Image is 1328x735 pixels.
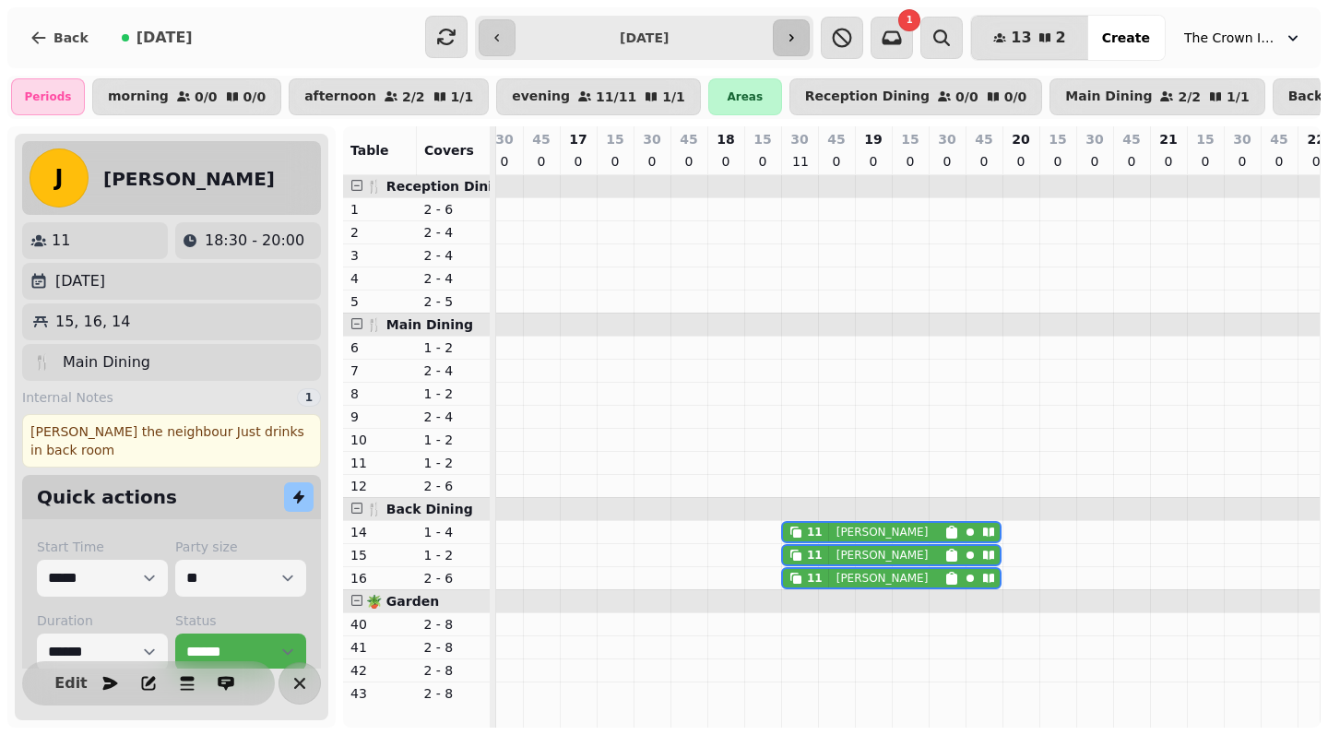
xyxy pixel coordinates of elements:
p: 45 [680,130,697,148]
p: 20 [1012,130,1029,148]
p: 1 - 2 [424,385,483,403]
p: 2 - 8 [424,684,483,703]
p: evening [512,89,570,104]
p: 🍴 [33,351,52,373]
p: 0 [608,152,622,171]
button: Back [15,16,103,60]
p: 0 [866,152,881,171]
p: 2 - 6 [424,477,483,495]
p: 7 [350,362,409,380]
button: evening11/111/1 [496,78,701,115]
p: 42 [350,661,409,680]
h2: [PERSON_NAME] [103,166,275,192]
span: Back [53,31,89,44]
p: 45 [1270,130,1287,148]
p: 0 [829,152,844,171]
div: [PERSON_NAME] the neighbour Just drinks in back room [22,414,321,468]
button: Reception Dining0/00/0 [789,78,1042,115]
p: 2 / 2 [1178,90,1201,103]
p: 11 [52,230,70,252]
div: 11 [807,525,823,539]
p: 30 [1085,130,1103,148]
p: 4 [350,269,409,288]
p: 9 [350,408,409,426]
p: 18 [717,130,734,148]
div: 1 [297,388,321,407]
p: 11 [350,454,409,472]
p: 3 [350,246,409,265]
p: 0 [1198,152,1213,171]
label: Party size [175,538,306,556]
button: [DATE] [107,16,207,60]
p: 22 [1308,130,1325,148]
p: 0 / 0 [1004,90,1027,103]
p: 1 / 1 [1227,90,1250,103]
p: 0 [1272,152,1286,171]
p: 1 - 2 [424,454,483,472]
p: 2 - 4 [424,246,483,265]
p: 15, 16, 14 [55,311,130,333]
p: 2 - 4 [424,223,483,242]
p: 30 [495,130,513,148]
p: Reception Dining [805,89,930,104]
span: 🍴 Reception Dining [366,179,511,194]
p: 1 - 2 [424,431,483,449]
p: 30 [790,130,808,148]
p: 2 - 6 [424,569,483,587]
div: Areas [708,78,782,115]
p: 0 [940,152,954,171]
p: 5 [350,292,409,311]
p: Main Dining [63,351,150,373]
label: Start Time [37,538,168,556]
p: 0 [682,152,696,171]
p: 41 [350,638,409,657]
span: Edit [60,676,82,691]
p: 15 [1196,130,1214,148]
p: morning [108,89,169,104]
p: 0 [571,152,586,171]
p: 15 [901,130,919,148]
p: 0 [1309,152,1323,171]
p: 11 / 11 [596,90,636,103]
p: [PERSON_NAME] [836,571,929,586]
p: 12 [350,477,409,495]
p: 0 [534,152,549,171]
p: 17 [569,130,587,148]
p: 16 [350,569,409,587]
span: Covers [424,143,474,158]
p: 6 [350,338,409,357]
p: 45 [532,130,550,148]
p: 2 - 6 [424,200,483,219]
button: morning0/00/0 [92,78,281,115]
h2: Quick actions [37,484,177,510]
p: Main Dining [1065,89,1152,104]
p: 0 [497,152,512,171]
span: 🍴 Main Dining [366,317,473,332]
button: 132 [971,16,1087,60]
p: 0 [755,152,770,171]
button: Main Dining2/21/1 [1049,78,1264,115]
p: 0 [1161,152,1176,171]
p: 2 - 8 [424,615,483,634]
p: [PERSON_NAME] [836,548,929,563]
p: 2 - 8 [424,638,483,657]
p: 0 [645,152,659,171]
p: 0 [718,152,733,171]
button: Edit [53,665,89,702]
p: 18:30 - 20:00 [205,230,304,252]
span: 13 [1011,30,1031,45]
p: 15 [753,130,771,148]
span: 2 [1056,30,1066,45]
p: 21 [1159,130,1177,148]
span: 🪴 Garden [366,594,439,609]
p: 1 - 2 [424,546,483,564]
p: 2 [350,223,409,242]
p: 1 / 1 [662,90,685,103]
p: 0 [1087,152,1102,171]
p: 0 [903,152,918,171]
span: 1 [907,16,913,25]
p: 2 / 2 [402,90,425,103]
div: Periods [11,78,85,115]
div: 11 [807,548,823,563]
span: Create [1102,31,1150,44]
